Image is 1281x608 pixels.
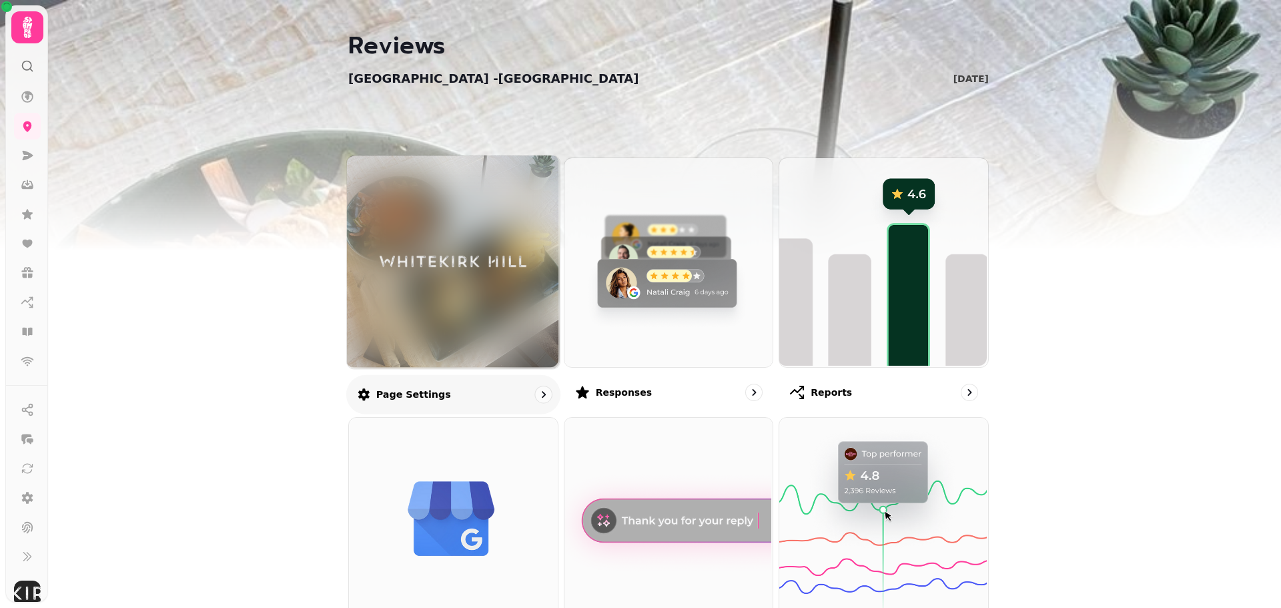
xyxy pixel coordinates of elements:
[596,386,652,399] p: Responses
[811,386,852,399] p: Reports
[747,386,761,399] svg: go to
[376,388,451,401] p: Page settings
[14,581,41,607] img: User avatar
[346,155,560,414] a: Page settingsWhitekirk HillPage settings
[779,158,989,412] a: ReportsReports
[536,388,550,401] svg: go to
[374,218,533,306] img: Whitekirk Hill
[11,581,43,607] button: User avatar
[778,157,987,366] img: Reports
[953,72,989,85] p: [DATE]
[348,69,638,88] p: [GEOGRAPHIC_DATA] - [GEOGRAPHIC_DATA]
[563,157,772,366] img: Responses
[963,386,976,399] svg: go to
[564,158,774,412] a: ResponsesResponses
